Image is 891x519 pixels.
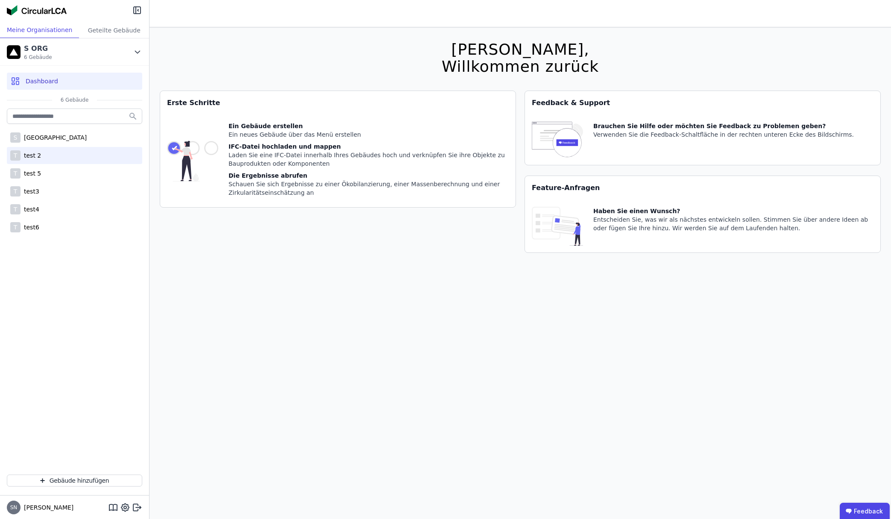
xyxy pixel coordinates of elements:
div: Geteilte Gebäude [79,22,149,38]
div: Willkommen zurück [442,58,599,75]
span: [PERSON_NAME] [21,503,73,512]
img: Concular [7,5,67,15]
div: S ORG [24,44,52,54]
div: Haben Sie einen Wunsch? [593,207,873,215]
img: S ORG [7,45,21,59]
img: feature_request_tile-UiXE1qGU.svg [532,207,583,246]
div: test4 [21,205,39,214]
div: [GEOGRAPHIC_DATA] [21,133,87,142]
div: T [10,168,21,179]
img: getting_started_tile-DrF_GRSv.svg [167,122,218,200]
div: test3 [21,187,39,196]
span: 6 Gebäude [52,97,97,103]
img: feedback-icon-HCTs5lye.svg [532,122,583,158]
div: Feedback & Support [525,91,880,115]
div: S [10,132,21,143]
div: test 5 [21,169,41,178]
div: T [10,222,21,232]
div: Brauchen Sie Hilfe oder möchten Sie Feedback zu Problemen geben? [593,122,854,130]
div: Ein Gebäude erstellen [229,122,509,130]
div: Laden Sie eine IFC-Datei innerhalb Ihres Gebäudes hoch und verknüpfen Sie ihre Objekte zu Bauprod... [229,151,509,168]
div: Ein neues Gebäude über das Menü erstellen [229,130,509,139]
div: T [10,204,21,214]
span: SN [10,505,18,510]
div: test6 [21,223,39,232]
div: test 2 [21,151,41,160]
button: Gebäude hinzufügen [7,475,142,487]
div: [PERSON_NAME], [442,41,599,58]
div: Verwenden Sie die Feedback-Schaltfläche in der rechten unteren Ecke des Bildschirms. [593,130,854,139]
div: T [10,186,21,196]
div: Feature-Anfragen [525,176,880,200]
div: Erste Schritte [160,91,516,115]
div: T [10,150,21,161]
div: IFC-Datei hochladen und mappen [229,142,509,151]
span: Dashboard [26,77,58,85]
div: Schauen Sie sich Ergebnisse zu einer Ökobilanzierung, einer Massenberechnung und einer Zirkularit... [229,180,509,197]
div: Entscheiden Sie, was wir als nächstes entwickeln sollen. Stimmen Sie über andere Ideen ab oder fü... [593,215,873,232]
div: Die Ergebnisse abrufen [229,171,509,180]
span: 6 Gebäude [24,54,52,61]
